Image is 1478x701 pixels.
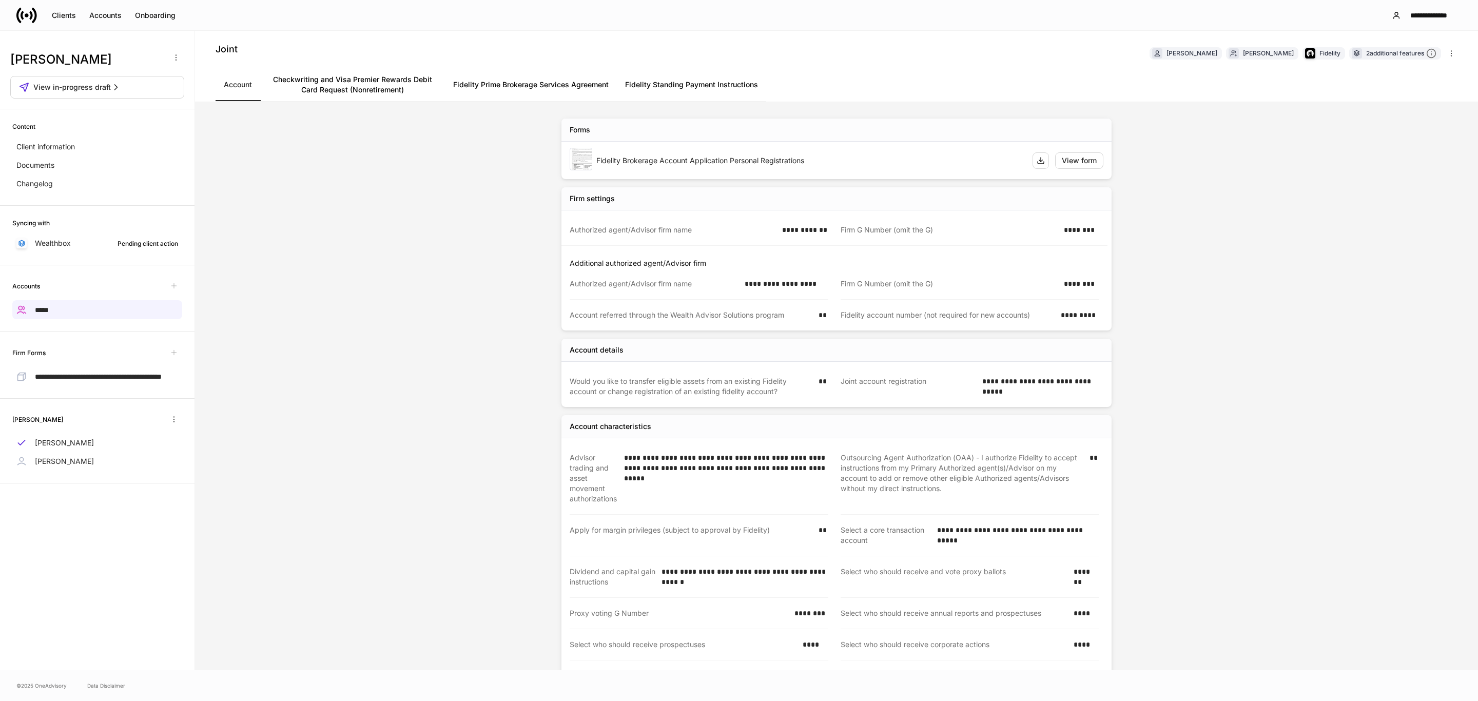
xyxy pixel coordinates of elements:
[841,376,976,397] div: Joint account registration
[12,434,182,452] a: [PERSON_NAME]
[1055,152,1103,169] button: View form
[12,281,40,291] h6: Accounts
[841,567,1067,587] div: Select who should receive and vote proxy ballots
[135,10,176,21] div: Onboarding
[570,225,776,235] div: Authorized agent/Advisor firm name
[570,639,796,650] div: Select who should receive prospectuses
[16,142,75,152] p: Client information
[570,193,615,204] div: Firm settings
[596,155,1024,166] div: Fidelity Brokerage Account Application Personal Registrations
[10,51,164,68] h3: [PERSON_NAME]
[1243,48,1294,58] div: [PERSON_NAME]
[83,7,128,24] button: Accounts
[1166,48,1217,58] div: [PERSON_NAME]
[10,76,184,99] button: View in-progress draft
[260,68,445,101] a: Checkwriting and Visa Premier Rewards Debit Card Request (Nonretirement)
[570,421,651,432] div: Account characteristics
[12,138,182,156] a: Client information
[216,43,238,55] h4: Joint
[118,239,178,248] div: Pending client action
[87,681,125,690] a: Data Disclaimer
[570,125,590,135] div: Forms
[12,452,182,471] a: [PERSON_NAME]
[570,345,624,355] div: Account details
[570,310,812,320] div: Account referred through the Wealth Advisor Solutions program
[1319,48,1340,58] div: Fidelity
[570,567,655,587] div: Dividend and capital gain instructions
[841,453,1083,504] div: Outsourcing Agent Authorization (OAA) - I authorize Fidelity to accept instructions from my Prima...
[570,525,812,546] div: Apply for margin privileges (subject to approval by Fidelity)
[16,681,67,690] span: © 2025 OneAdvisory
[617,68,766,101] a: Fidelity Standing Payment Instructions
[12,156,182,174] a: Documents
[12,234,182,252] a: WealthboxPending client action
[12,174,182,193] a: Changelog
[35,238,71,248] p: Wealthbox
[841,639,1067,650] div: Select who should receive corporate actions
[12,348,46,358] h6: Firm Forms
[33,82,111,92] span: View in-progress draft
[16,160,54,170] p: Documents
[12,218,50,228] h6: Syncing with
[216,68,260,101] a: Account
[45,7,83,24] button: Clients
[52,10,76,21] div: Clients
[570,376,812,397] div: Would you like to transfer eligible assets from an existing Fidelity account or change registrati...
[841,279,1058,289] div: Firm G Number (omit the G)
[12,415,63,424] h6: [PERSON_NAME]
[841,310,1055,320] div: Fidelity account number (not required for new accounts)
[445,68,617,101] a: Fidelity Prime Brokerage Services Agreement
[16,179,53,189] p: Changelog
[12,122,35,131] h6: Content
[1062,155,1097,166] div: View form
[166,278,182,294] span: Unavailable with outstanding requests for information
[841,608,1067,618] div: Select who should receive annual reports and prospectuses
[89,10,122,21] div: Accounts
[35,456,94,466] p: [PERSON_NAME]
[166,344,182,361] span: Unavailable with outstanding requests for information
[570,608,788,618] div: Proxy voting G Number
[841,525,931,546] div: Select a core transaction account
[570,279,738,289] div: Authorized agent/Advisor firm name
[35,438,94,448] p: [PERSON_NAME]
[570,453,618,504] div: Advisor trading and asset movement authorizations
[128,7,182,24] button: Onboarding
[1366,48,1436,59] div: 2 additional features
[841,225,1058,235] div: Firm G Number (omit the G)
[570,258,1107,268] p: Additional authorized agent/Advisor firm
